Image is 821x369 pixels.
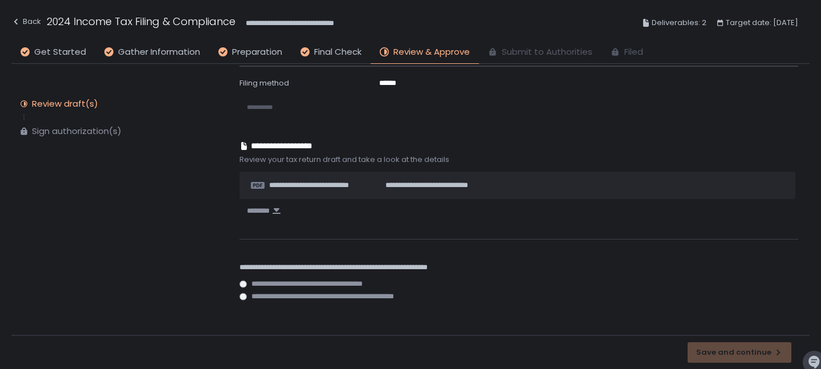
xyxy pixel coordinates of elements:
[32,125,121,137] div: Sign authorization(s)
[11,14,41,33] button: Back
[502,46,592,59] span: Submit to Authorities
[652,16,706,30] span: Deliverables: 2
[239,78,289,88] span: Filing method
[34,46,86,59] span: Get Started
[726,16,798,30] span: Target date: [DATE]
[624,46,643,59] span: Filed
[47,14,235,29] h1: 2024 Income Tax Filing & Compliance
[118,46,200,59] span: Gather Information
[314,46,361,59] span: Final Check
[11,15,41,29] div: Back
[232,46,282,59] span: Preparation
[393,46,470,59] span: Review & Approve
[239,155,798,165] span: Review your tax return draft and take a look at the details
[32,98,98,110] div: Review draft(s)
